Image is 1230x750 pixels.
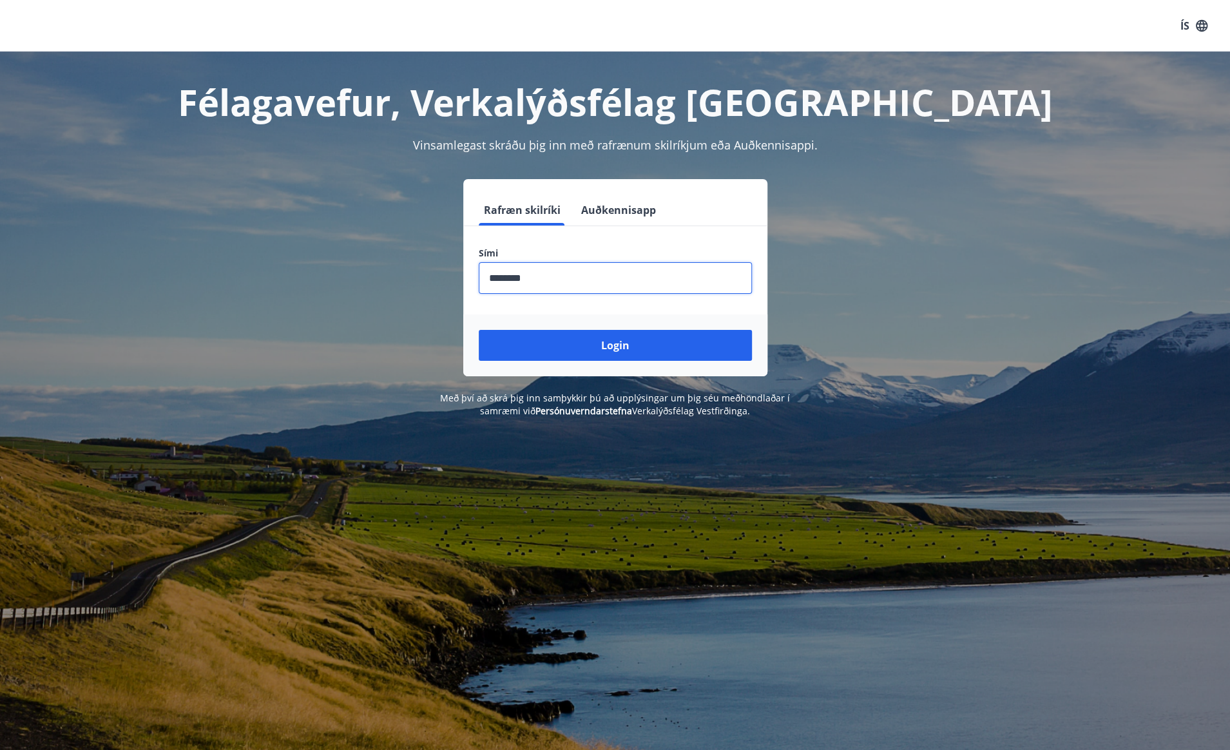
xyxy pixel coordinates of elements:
[413,137,818,153] span: Vinsamlegast skráðu þig inn með rafrænum skilríkjum eða Auðkennisappi.
[1173,14,1215,37] button: ÍS
[576,195,661,226] button: Auðkennisapp
[167,77,1064,126] h1: Félagavefur, Verkalýðsfélag [GEOGRAPHIC_DATA]
[440,392,790,417] span: Með því að skrá þig inn samþykkir þú að upplýsingar um þig séu meðhöndlaðar í samræmi við Verkalý...
[535,405,632,417] a: Persónuverndarstefna
[479,195,566,226] button: Rafræn skilríki
[479,247,752,260] label: Sími
[479,330,752,361] button: Login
